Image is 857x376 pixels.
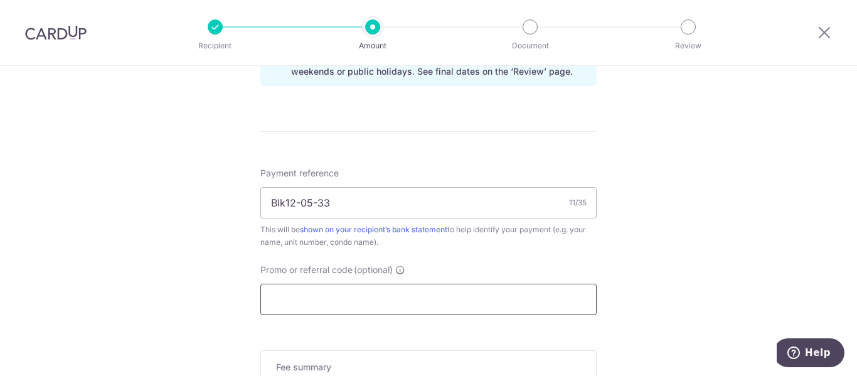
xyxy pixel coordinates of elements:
[169,40,262,52] p: Recipient
[276,361,581,373] h5: Fee summary
[642,40,735,52] p: Review
[777,338,844,370] iframe: Opens a widget where you can find more information
[260,167,339,180] span: Payment reference
[326,40,419,52] p: Amount
[25,25,87,40] img: CardUp
[260,264,353,276] span: Promo or referral code
[569,196,587,209] div: 11/35
[484,40,577,52] p: Document
[260,223,597,249] div: This will be to help identify your payment (e.g. your name, unit number, condo name).
[354,264,393,276] span: (optional)
[300,225,447,234] a: shown on your recipient’s bank statement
